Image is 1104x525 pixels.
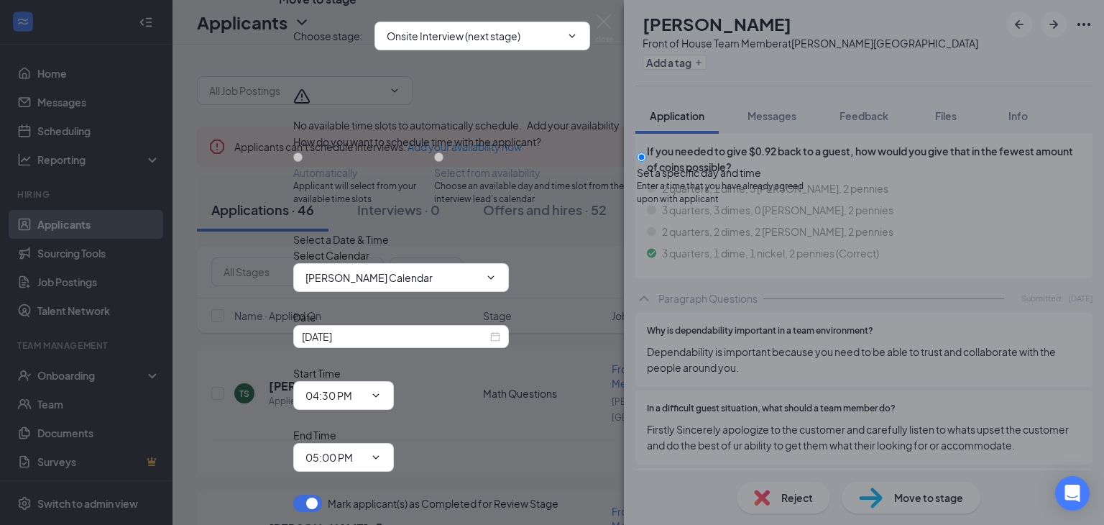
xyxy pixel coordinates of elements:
div: No available time slots to automatically schedule. [293,118,811,132]
span: Mark applicant(s) as Completed for Review Stage [328,495,558,512]
div: Open Intercom Messenger [1055,476,1090,511]
input: Sep 15, 2025 [302,329,487,344]
div: Select from availability [434,165,637,180]
span: Applicant will select from your available time slots [293,180,434,207]
div: Select a Date & Time [293,232,811,247]
div: How do you want to schedule time with the applicant? [293,134,811,150]
input: Start time [305,388,364,403]
span: Choose stage : [293,28,363,44]
span: Start Time [293,367,341,380]
svg: ChevronDown [566,30,578,42]
span: Choose an available day and time slot from the interview lead’s calendar [434,180,637,207]
svg: Warning [293,88,310,105]
span: End Time [293,429,336,442]
div: Automatically [293,165,434,180]
span: Enter a time that you have already agreed upon with applicant [637,180,811,207]
input: End time [305,449,364,465]
svg: ChevronDown [370,390,382,401]
svg: ChevronDown [370,452,382,463]
span: Select Calendar [293,249,369,262]
div: Set a specific day and time [637,165,811,180]
span: Date [293,311,316,324]
svg: ChevronDown [485,272,497,283]
button: Add your availability [527,118,620,132]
